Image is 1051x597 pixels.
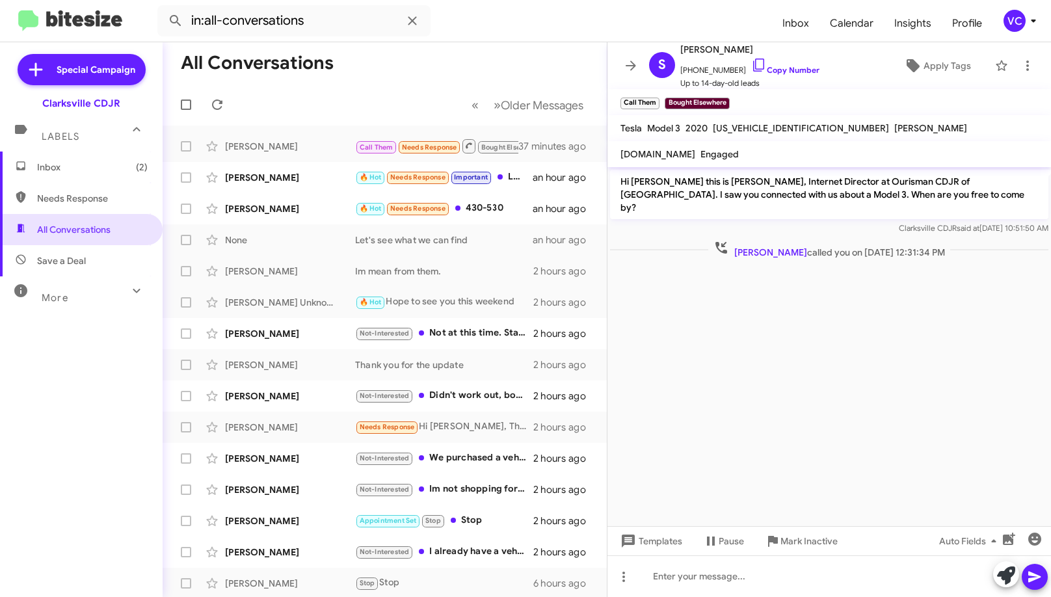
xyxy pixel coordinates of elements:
span: Model 3 [647,122,680,134]
span: 🔥 Hot [360,204,382,213]
button: Apply Tags [885,54,989,77]
a: Inbox [772,5,819,42]
a: Copy Number [751,65,819,75]
div: [PERSON_NAME] [225,421,355,434]
a: Calendar [819,5,884,42]
div: Im mean from them. [355,265,533,278]
span: Save a Deal [37,254,86,267]
div: 2 hours ago [533,452,596,465]
span: Apply Tags [924,54,971,77]
div: Thank you for the update [355,358,533,371]
div: [PERSON_NAME] [225,546,355,559]
div: Stop [355,513,533,528]
div: 2 hours ago [533,421,596,434]
span: All Conversations [37,223,111,236]
span: called you on [DATE] 12:31:34 PM [708,240,950,259]
span: 🔥 Hot [360,173,382,181]
button: VC [992,10,1037,32]
span: Important [454,173,488,181]
span: [PERSON_NAME] [894,122,967,134]
button: Auto Fields [929,529,1012,553]
span: Pause [719,529,744,553]
span: 🔥 Hot [360,298,382,306]
span: [PHONE_NUMBER] [680,57,819,77]
span: said at [957,223,979,233]
span: Not-Interested [360,485,410,494]
span: Appointment Set [360,516,417,525]
div: None [225,233,355,246]
div: an hour ago [533,233,596,246]
div: I already have a vehicle thank you [355,544,533,559]
div: 430-530 [355,201,533,216]
button: Templates [607,529,693,553]
span: Older Messages [501,98,583,113]
div: [PERSON_NAME] [225,265,355,278]
div: [PERSON_NAME] Unknown [225,296,355,309]
a: Special Campaign [18,54,146,85]
span: 2020 [685,122,708,134]
small: Bought Elsewhere [665,98,729,109]
div: [PERSON_NAME] [225,483,355,496]
div: 2 hours ago [533,483,596,496]
div: 2 hours ago [533,327,596,340]
span: Not-Interested [360,329,410,338]
span: Labels [42,131,79,142]
span: Stop [360,579,375,587]
div: 2 hours ago [533,514,596,527]
span: (2) [136,161,148,174]
span: Tesla [620,122,642,134]
div: [PERSON_NAME] [225,452,355,465]
span: Inbox [37,161,148,174]
div: [PERSON_NAME] [225,202,355,215]
span: « [472,97,479,113]
div: Hope to see you this weekend [355,295,533,310]
span: Auto Fields [939,529,1002,553]
div: Not at this time. Stay in touch. Thank you. [355,326,533,341]
div: 2 hours ago [533,390,596,403]
div: 2 hours ago [533,546,596,559]
span: [PERSON_NAME] [680,42,819,57]
div: We purchased a vehicle [DATE] so we are no longer looking. [355,451,533,466]
div: VC [1004,10,1026,32]
div: 2 hours ago [533,265,596,278]
button: Next [486,92,591,118]
div: Stop [355,576,533,590]
div: [PERSON_NAME] [225,140,355,153]
span: S [658,55,666,75]
span: [DOMAIN_NAME] [620,148,695,160]
a: Profile [942,5,992,42]
button: Mark Inactive [754,529,848,553]
a: Insights [884,5,942,42]
span: Special Campaign [57,63,135,76]
span: Templates [618,529,682,553]
span: Call Them [360,143,393,152]
div: 6 hours ago [533,577,596,590]
div: 2 hours ago [533,358,596,371]
span: [PERSON_NAME] [734,246,807,258]
div: Let's see what we can find [355,233,533,246]
span: » [494,97,501,113]
div: [PERSON_NAME] [225,358,355,371]
span: Not-Interested [360,391,410,400]
div: Didn't work out, bought something else [355,388,533,403]
span: Needs Response [360,423,415,431]
div: Im not shopping for a vehicle anymore [355,482,533,497]
h1: All Conversations [181,53,334,73]
button: Pause [693,529,754,553]
div: Looks like it sold [355,170,533,185]
nav: Page navigation example [464,92,591,118]
span: Not-Interested [360,454,410,462]
div: [PERSON_NAME] [225,514,355,527]
span: Clarksville CDJR [DATE] 10:51:50 AM [899,223,1048,233]
span: Bought Elsewhere [481,143,541,152]
div: [PERSON_NAME] [225,327,355,340]
span: Needs Response [37,192,148,205]
div: 37 minutes ago [518,140,596,153]
span: Mark Inactive [780,529,838,553]
div: 2 hours ago [533,296,596,309]
span: Up to 14-day-old leads [680,77,819,90]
